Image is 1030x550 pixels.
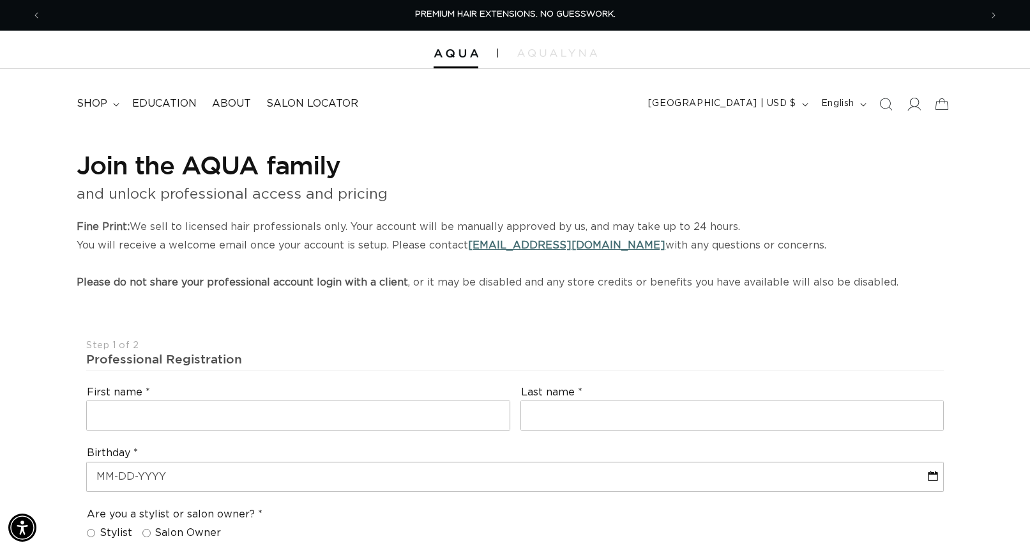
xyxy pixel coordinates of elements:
[22,3,50,27] button: Previous announcement
[77,148,953,181] h1: Join the AQUA family
[415,10,616,19] span: PREMIUM HAIR EXTENSIONS. NO GUESSWORK.
[212,97,251,111] span: About
[857,412,1030,550] iframe: Chat Widget
[86,340,944,352] div: Step 1 of 2
[521,386,582,399] label: Last name
[980,3,1008,27] button: Next announcement
[155,526,221,540] span: Salon Owner
[814,92,872,116] button: English
[517,49,597,57] img: aqualyna.com
[125,89,204,118] a: Education
[69,89,125,118] summary: shop
[204,89,259,118] a: About
[468,240,665,250] a: [EMAIL_ADDRESS][DOMAIN_NAME]
[640,92,814,116] button: [GEOGRAPHIC_DATA] | USD $
[132,97,197,111] span: Education
[87,386,150,399] label: First name
[8,514,36,542] div: Accessibility Menu
[86,351,944,367] div: Professional Registration
[77,97,107,111] span: shop
[648,97,796,111] span: [GEOGRAPHIC_DATA] | USD $
[259,89,366,118] a: Salon Locator
[100,526,132,540] span: Stylist
[77,222,130,232] strong: Fine Print:
[821,97,854,111] span: English
[87,447,138,460] label: Birthday
[872,90,900,118] summary: Search
[77,277,408,287] strong: Please do not share your professional account login with a client
[87,508,262,521] legend: Are you a stylist or salon owner?
[77,181,953,208] p: and unlock professional access and pricing
[434,49,478,58] img: Aqua Hair Extensions
[87,462,943,491] input: MM-DD-YYYY
[77,218,953,291] p: We sell to licensed hair professionals only. Your account will be manually approved by us, and ma...
[266,97,358,111] span: Salon Locator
